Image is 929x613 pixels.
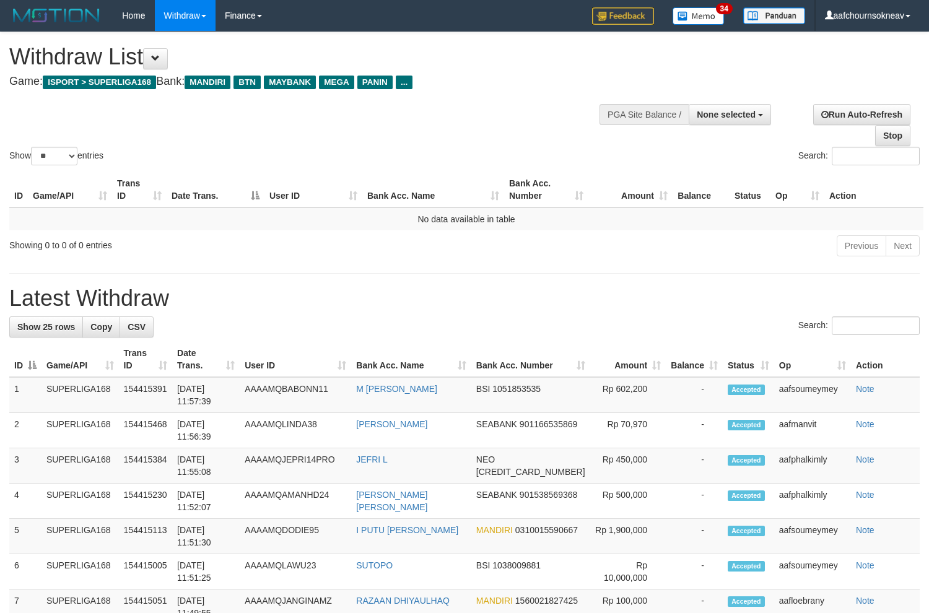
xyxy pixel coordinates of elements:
[856,419,874,429] a: Note
[90,322,112,332] span: Copy
[723,342,774,377] th: Status: activate to sort column ascending
[590,377,666,413] td: Rp 602,200
[520,419,577,429] span: Copy 901166535869 to clipboard
[774,554,851,589] td: aafsoumeymey
[120,316,154,337] a: CSV
[774,484,851,519] td: aafphalkimly
[9,377,41,413] td: 1
[356,596,450,606] a: RAZAAN DHIYAULHAQ
[31,147,77,165] select: Showentries
[9,519,41,554] td: 5
[240,554,351,589] td: AAAAMQLAWU23
[728,526,765,536] span: Accepted
[172,448,240,484] td: [DATE] 11:55:08
[41,554,119,589] td: SUPERLIGA168
[590,448,666,484] td: Rp 450,000
[774,377,851,413] td: aafsoumeymey
[666,377,723,413] td: -
[476,384,491,394] span: BSI
[9,147,103,165] label: Show entries
[590,342,666,377] th: Amount: activate to sort column ascending
[832,147,920,165] input: Search:
[9,234,378,251] div: Showing 0 to 0 of 0 entries
[856,525,874,535] a: Note
[774,448,851,484] td: aafphalkimly
[41,484,119,519] td: SUPERLIGA168
[240,519,351,554] td: AAAAMQDODIE95
[666,484,723,519] td: -
[9,172,28,207] th: ID
[689,104,771,125] button: None selected
[728,490,765,501] span: Accepted
[837,235,886,256] a: Previous
[476,490,517,500] span: SEABANK
[233,76,261,89] span: BTN
[774,519,851,554] td: aafsoumeymey
[119,448,173,484] td: 154415384
[743,7,805,24] img: panduan.png
[504,172,588,207] th: Bank Acc. Number: activate to sort column ascending
[356,384,437,394] a: M [PERSON_NAME]
[9,554,41,589] td: 6
[666,413,723,448] td: -
[673,7,725,25] img: Button%20Memo.svg
[9,484,41,519] td: 4
[728,561,765,572] span: Accepted
[590,413,666,448] td: Rp 70,970
[41,448,119,484] td: SUPERLIGA168
[356,490,427,512] a: [PERSON_NAME] [PERSON_NAME]
[82,316,120,337] a: Copy
[119,519,173,554] td: 154415113
[17,322,75,332] span: Show 25 rows
[730,172,770,207] th: Status
[716,3,733,14] span: 34
[28,172,112,207] th: Game/API: activate to sort column ascending
[856,560,874,570] a: Note
[515,596,578,606] span: Copy 1560021827425 to clipboard
[856,454,874,464] a: Note
[9,286,920,311] h1: Latest Withdraw
[588,172,673,207] th: Amount: activate to sort column ascending
[362,172,504,207] th: Bank Acc. Name: activate to sort column ascending
[492,560,541,570] span: Copy 1038009881 to clipboard
[41,519,119,554] td: SUPERLIGA168
[240,342,351,377] th: User ID: activate to sort column ascending
[471,342,590,377] th: Bank Acc. Number: activate to sort column ascending
[172,377,240,413] td: [DATE] 11:57:39
[172,413,240,448] td: [DATE] 11:56:39
[770,172,824,207] th: Op: activate to sort column ascending
[666,554,723,589] td: -
[476,419,517,429] span: SEABANK
[9,76,607,88] h4: Game: Bank:
[774,342,851,377] th: Op: activate to sort column ascending
[356,560,393,570] a: SUTOPO
[476,467,585,477] span: Copy 5859459254537433 to clipboard
[9,413,41,448] td: 2
[240,484,351,519] td: AAAAMQAMANHD24
[728,385,765,395] span: Accepted
[824,172,923,207] th: Action
[9,6,103,25] img: MOTION_logo.png
[728,420,765,430] span: Accepted
[697,110,756,120] span: None selected
[43,76,156,89] span: ISPORT > SUPERLIGA168
[851,342,920,377] th: Action
[264,172,362,207] th: User ID: activate to sort column ascending
[798,316,920,335] label: Search:
[673,172,730,207] th: Balance
[264,76,316,89] span: MAYBANK
[119,413,173,448] td: 154415468
[240,448,351,484] td: AAAAMQJEPRI14PRO
[9,316,83,337] a: Show 25 rows
[240,413,351,448] td: AAAAMQLINDA38
[476,454,495,464] span: NEO
[728,455,765,466] span: Accepted
[728,596,765,607] span: Accepted
[41,377,119,413] td: SUPERLIGA168
[357,76,393,89] span: PANIN
[590,484,666,519] td: Rp 500,000
[172,342,240,377] th: Date Trans.: activate to sort column ascending
[319,76,354,89] span: MEGA
[590,519,666,554] td: Rp 1,900,000
[356,525,458,535] a: I PUTU [PERSON_NAME]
